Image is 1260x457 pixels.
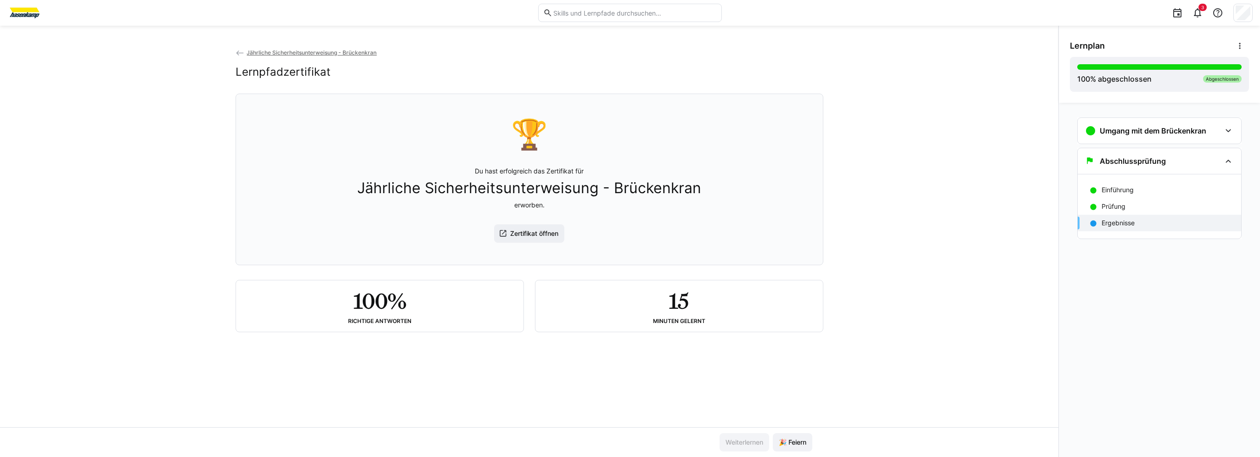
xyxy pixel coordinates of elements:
[1102,185,1134,195] p: Einführung
[1100,156,1166,166] h3: Abschlussprüfung
[1077,74,1090,84] span: 100
[236,49,377,56] a: Jährliche Sicherheitsunterweisung - Brückenkran
[777,438,808,447] span: 🎉 Feiern
[509,229,560,238] span: Zertifikat öffnen
[353,288,406,314] h2: 100%
[1102,218,1135,228] p: Ergebnisse
[1070,41,1105,51] span: Lernplan
[1203,75,1242,83] div: Abgeschlossen
[1100,126,1206,135] h3: Umgang mit dem Brückenkran
[511,116,548,152] div: 🏆
[720,433,769,451] button: Weiterlernen
[653,318,705,324] div: Minuten gelernt
[247,49,377,56] span: Jährliche Sicherheitsunterweisung - Brückenkran
[236,65,331,79] h2: Lernpfadzertifikat
[348,318,411,324] div: Richtige Antworten
[669,288,689,314] h2: 15
[494,224,565,243] button: Zertifikat öffnen
[724,438,765,447] span: Weiterlernen
[357,167,701,210] p: Du hast erfolgreich das Zertifikat für erworben.
[773,433,812,451] button: 🎉 Feiern
[1077,73,1152,84] div: % abgeschlossen
[1102,202,1125,211] p: Prüfung
[552,9,717,17] input: Skills und Lernpfade durchsuchen…
[1201,5,1204,10] span: 3
[357,179,701,197] span: Jährliche Sicherheitsunterweisung - Brückenkran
